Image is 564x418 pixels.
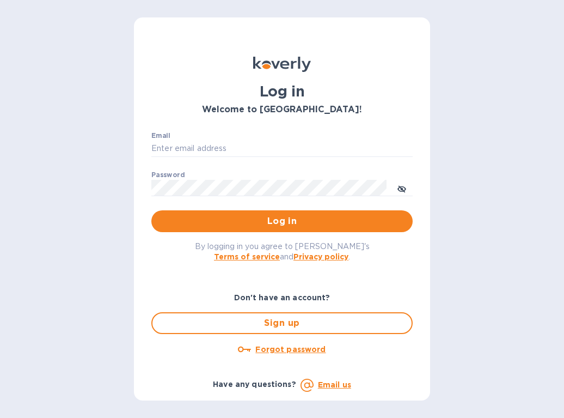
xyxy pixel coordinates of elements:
[293,252,348,261] a: Privacy policy
[318,380,351,389] a: Email us
[213,380,296,389] b: Have any questions?
[161,317,403,330] span: Sign up
[151,141,413,157] input: Enter email address
[151,83,413,100] h1: Log in
[151,105,413,115] h3: Welcome to [GEOGRAPHIC_DATA]!
[151,133,170,140] label: Email
[151,312,413,334] button: Sign up
[391,177,413,199] button: toggle password visibility
[255,345,326,354] u: Forgot password
[214,252,280,261] a: Terms of service
[195,242,370,261] span: By logging in you agree to [PERSON_NAME]'s and .
[160,215,404,228] span: Log in
[234,293,330,302] b: Don't have an account?
[151,172,185,179] label: Password
[151,210,413,232] button: Log in
[253,57,311,72] img: Koverly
